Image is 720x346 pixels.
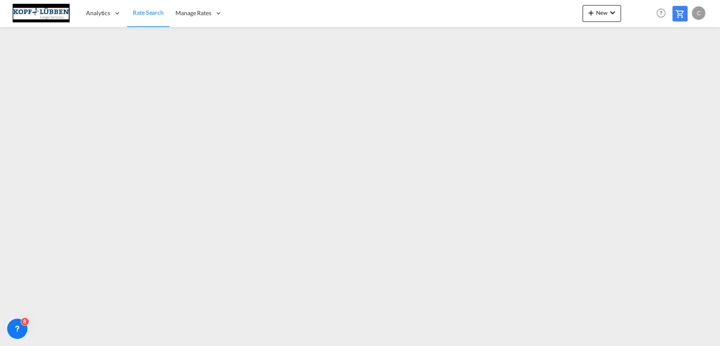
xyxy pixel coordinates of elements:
div: C [692,6,705,20]
span: Analytics [86,9,110,17]
div: Help [654,6,672,21]
md-icon: icon-plus 400-fg [586,8,596,18]
md-icon: icon-chevron-down [607,8,618,18]
img: 25cf3bb0aafc11ee9c4fdbd399af7748.JPG [13,4,70,23]
span: Rate Search [133,9,164,16]
span: New [586,9,618,16]
span: Manage Rates [175,9,211,17]
button: icon-plus 400-fgNewicon-chevron-down [582,5,621,22]
span: Help [654,6,668,20]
